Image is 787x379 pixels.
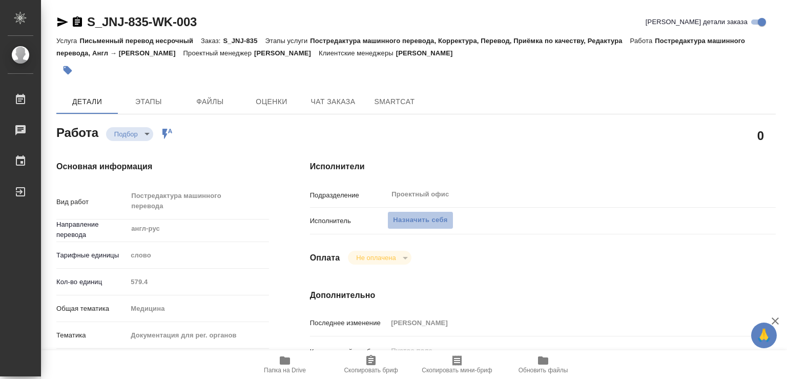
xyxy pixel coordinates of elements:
p: Работа [630,37,655,45]
span: Оценки [247,95,296,108]
p: Постредактура машинного перевода, Корректура, Перевод, Приёмка по качеству, Редактура [310,37,630,45]
p: Клиентские менеджеры [319,49,396,57]
p: Общая тематика [56,304,127,314]
span: Скопировать бриф [344,367,398,374]
button: Скопировать ссылку для ЯМессенджера [56,16,69,28]
p: Этапы услуги [265,37,310,45]
p: Кол-во единиц [56,277,127,287]
button: 🙏 [751,323,777,348]
span: Папка на Drive [264,367,306,374]
span: 🙏 [755,325,773,346]
div: Подбор [106,127,153,141]
p: Проектный менеджер [183,49,254,57]
p: Вид работ [56,197,127,207]
a: S_JNJ-835-WK-003 [87,15,197,29]
p: Письменный перевод несрочный [79,37,201,45]
span: Назначить себя [393,214,447,226]
p: [PERSON_NAME] [254,49,319,57]
p: Тематика [56,330,127,341]
p: [PERSON_NAME] [396,49,461,57]
div: слово [127,247,268,264]
span: [PERSON_NAME] детали заказа [646,17,748,27]
span: Этапы [124,95,173,108]
p: Услуга [56,37,79,45]
h2: 0 [757,127,764,144]
button: Обновить файлы [500,350,586,379]
div: Подбор [348,251,411,265]
h2: Работа [56,123,98,141]
span: Обновить файлы [519,367,568,374]
button: Скопировать ссылку [71,16,84,28]
button: Скопировать бриф [328,350,414,379]
div: Документация для рег. органов [127,327,268,344]
input: Пустое поле [387,315,737,330]
p: Тарифные единицы [56,250,127,261]
button: Добавить тэг [56,59,79,82]
span: Файлы [185,95,235,108]
button: Не оплачена [353,253,399,262]
p: Комментарий к работе [310,347,388,357]
p: S_JNJ-835 [223,37,265,45]
h4: Исполнители [310,161,776,173]
p: Заказ: [201,37,223,45]
p: Направление перевода [56,220,127,240]
button: Назначить себя [387,211,453,229]
h4: Оплата [310,252,340,264]
input: Пустое поле [127,274,268,289]
button: Подбор [111,130,141,138]
span: Скопировать мини-бриф [422,367,492,374]
p: Подразделение [310,190,388,201]
h4: Основная информация [56,161,269,173]
button: Папка на Drive [242,350,328,379]
p: Последнее изменение [310,318,388,328]
div: Медицина [127,300,268,317]
h4: Дополнительно [310,289,776,302]
span: SmartCat [370,95,419,108]
p: Исполнитель [310,216,388,226]
span: Детали [63,95,112,108]
button: Скопировать мини-бриф [414,350,500,379]
span: Чат заказа [308,95,358,108]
